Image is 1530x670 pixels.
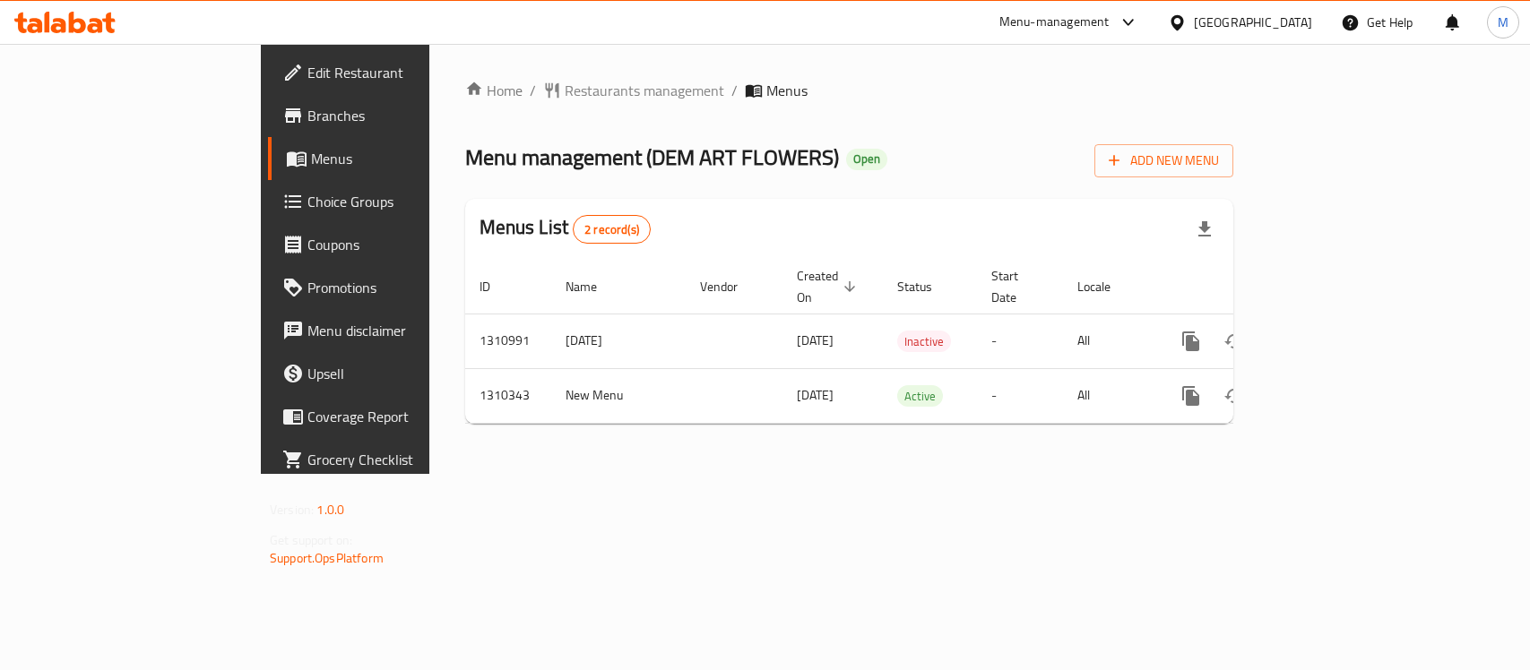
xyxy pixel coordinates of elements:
span: Menu management ( DEM ART FLOWERS ) [465,137,839,177]
span: Choice Groups [307,191,502,212]
span: Locale [1077,276,1134,297]
div: Total records count [573,215,651,244]
span: Inactive [897,331,951,352]
button: Add New Menu [1094,144,1233,177]
button: Change Status [1213,320,1256,363]
a: Edit Restaurant [268,51,516,94]
a: Grocery Checklist [268,438,516,481]
span: Start Date [991,265,1042,308]
nav: breadcrumb [465,80,1233,101]
td: [DATE] [551,314,686,368]
li: / [530,80,536,101]
span: Add New Menu [1109,150,1219,172]
a: Choice Groups [268,180,516,223]
span: Status [897,276,955,297]
span: Name [566,276,620,297]
a: Restaurants management [543,80,724,101]
td: All [1063,314,1155,368]
span: Restaurants management [565,80,724,101]
span: ID [480,276,514,297]
div: Open [846,149,887,170]
div: Menu-management [999,12,1110,33]
td: New Menu [551,368,686,423]
a: Coupons [268,223,516,266]
td: - [977,368,1063,423]
div: Export file [1183,208,1226,251]
div: Inactive [897,331,951,352]
span: Menus [766,80,808,101]
div: [GEOGRAPHIC_DATA] [1194,13,1312,32]
table: enhanced table [465,260,1356,424]
span: Grocery Checklist [307,449,502,470]
span: Open [846,151,887,167]
a: Promotions [268,266,516,309]
td: - [977,314,1063,368]
button: Change Status [1213,374,1256,417]
span: M [1498,13,1508,32]
li: / [731,80,738,101]
a: Menus [268,137,516,180]
span: Version: [270,498,314,521]
span: Coverage Report [307,406,502,427]
span: 1.0.0 [316,498,344,521]
span: Menu disclaimer [307,320,502,341]
a: Upsell [268,352,516,395]
button: more [1170,320,1213,363]
span: Edit Restaurant [307,62,502,83]
td: All [1063,368,1155,423]
a: Menu disclaimer [268,309,516,352]
span: Upsell [307,363,502,384]
th: Actions [1155,260,1356,314]
h2: Menus List [480,214,651,244]
span: Promotions [307,277,502,298]
span: Created On [797,265,861,308]
span: Vendor [700,276,761,297]
span: Active [897,386,943,407]
span: [DATE] [797,383,834,407]
a: Support.OpsPlatform [270,546,384,570]
span: Get support on: [270,528,352,552]
span: Branches [307,105,502,126]
span: Coupons [307,234,502,255]
a: Branches [268,94,516,137]
span: [DATE] [797,329,834,352]
span: Menus [311,148,502,169]
a: Coverage Report [268,395,516,438]
span: 2 record(s) [574,221,650,238]
button: more [1170,374,1213,417]
div: Active [897,385,943,407]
